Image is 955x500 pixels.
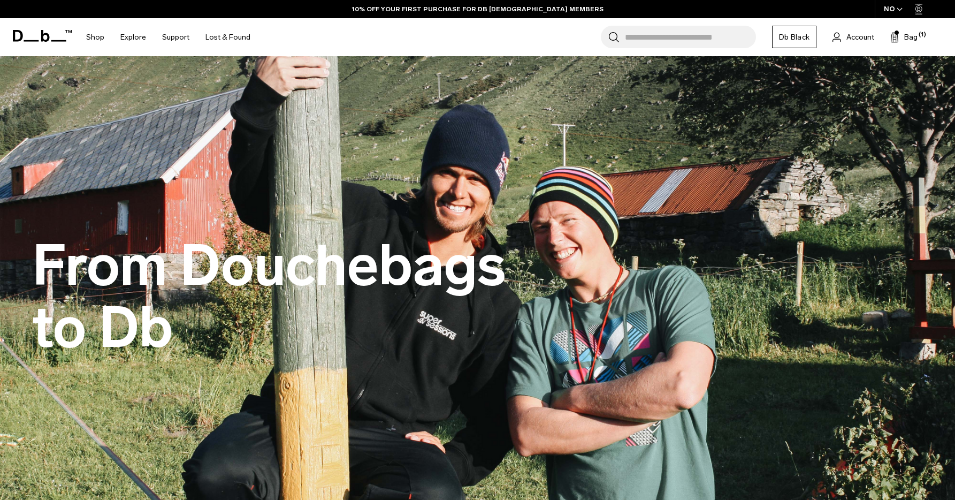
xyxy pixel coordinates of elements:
[32,235,514,359] h1: From Douchebags to Db
[205,18,250,56] a: Lost & Found
[162,18,189,56] a: Support
[772,26,816,48] a: Db Black
[904,32,918,43] span: Bag
[846,32,874,43] span: Account
[832,31,874,43] a: Account
[86,18,104,56] a: Shop
[352,4,603,14] a: 10% OFF YOUR FIRST PURCHASE FOR DB [DEMOGRAPHIC_DATA] MEMBERS
[919,31,926,40] span: (1)
[890,31,918,43] button: Bag (1)
[120,18,146,56] a: Explore
[78,18,258,56] nav: Main Navigation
